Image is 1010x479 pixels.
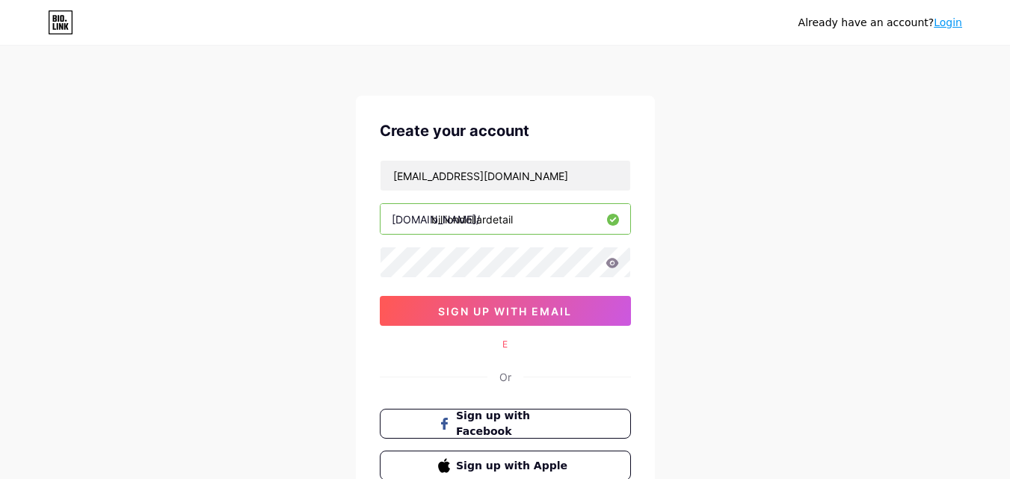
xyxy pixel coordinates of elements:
[380,338,631,351] div: E
[438,305,572,318] span: sign up with email
[381,204,630,234] input: username
[380,409,631,439] button: Sign up with Facebook
[380,120,631,142] div: Create your account
[499,369,511,385] div: Or
[798,15,962,31] div: Already have an account?
[392,211,480,227] div: [DOMAIN_NAME]/
[934,16,962,28] a: Login
[456,408,572,439] span: Sign up with Facebook
[380,296,631,326] button: sign up with email
[456,458,572,474] span: Sign up with Apple
[381,161,630,191] input: Email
